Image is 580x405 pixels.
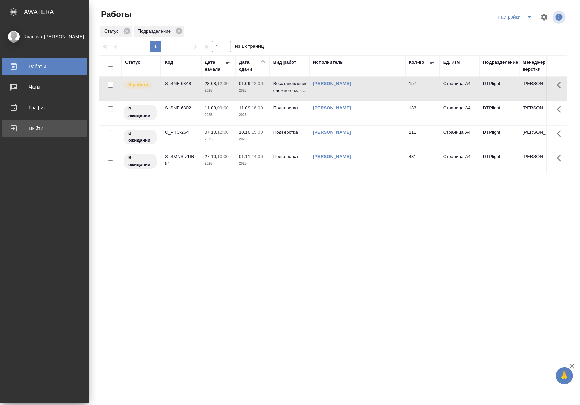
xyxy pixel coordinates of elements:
[205,130,217,135] p: 07.10,
[205,105,217,110] p: 11.09,
[406,77,440,101] td: 157
[2,99,87,116] a: График
[273,153,306,160] p: Подверстка
[313,59,343,66] div: Исполнитель
[239,160,266,167] p: 2025
[553,77,569,93] button: Здесь прячутся важные кнопки
[273,59,297,66] div: Вид работ
[5,103,84,113] div: График
[239,136,266,143] p: 2025
[205,136,232,143] p: 2025
[480,77,519,101] td: DTPlight
[239,154,252,159] p: 01.11,
[252,154,263,159] p: 14:00
[252,81,263,86] p: 12:00
[128,154,153,168] p: В ожидании
[556,367,573,384] button: 🙏
[235,42,264,52] span: из 1 страниц
[523,105,556,111] p: [PERSON_NAME]
[138,28,173,35] p: Подразделение
[165,59,173,66] div: Код
[24,5,89,19] div: AWATERA
[104,28,121,35] p: Статус
[128,106,153,119] p: В ожидании
[205,160,232,167] p: 2025
[440,150,480,174] td: Страница А4
[123,80,157,90] div: Исполнитель выполняет работу
[483,59,518,66] div: Подразделение
[406,126,440,150] td: 211
[5,33,84,40] div: Riianova [PERSON_NAME]
[205,111,232,118] p: 2025
[239,105,252,110] p: 11.09,
[553,11,567,24] span: Посмотреть информацию
[165,129,198,136] div: C_PTC-264
[523,153,556,160] p: [PERSON_NAME]
[480,126,519,150] td: DTPlight
[128,81,148,88] p: В работе
[165,80,198,87] div: S_SNF-6848
[239,111,266,118] p: 2025
[313,105,351,110] a: [PERSON_NAME]
[205,154,217,159] p: 27.10,
[2,58,87,75] a: Работы
[165,105,198,111] div: S_SNF-6802
[217,130,229,135] p: 12:00
[165,153,198,167] div: S_SMNS-ZDR-54
[239,59,259,73] div: Дата сдачи
[406,101,440,125] td: 133
[5,82,84,92] div: Чаты
[217,154,229,159] p: 10:00
[5,123,84,133] div: Выйти
[523,80,556,87] p: [PERSON_NAME]
[100,26,132,37] div: Статус
[523,129,556,136] p: [PERSON_NAME]
[409,59,424,66] div: Кол-во
[480,150,519,174] td: DTPlight
[480,101,519,125] td: DTPlight
[313,154,351,159] a: [PERSON_NAME]
[205,81,217,86] p: 28.08,
[406,150,440,174] td: 431
[2,120,87,137] a: Выйти
[239,87,266,94] p: 2025
[273,129,306,136] p: Подверстка
[440,77,480,101] td: Страница А4
[553,101,569,118] button: Здесь прячутся важные кнопки
[252,105,263,110] p: 16:00
[123,153,157,169] div: Исполнитель назначен, приступать к работе пока рано
[313,81,351,86] a: [PERSON_NAME]
[217,81,229,86] p: 12:30
[559,369,570,383] span: 🙏
[128,130,153,144] p: В ожидании
[553,126,569,142] button: Здесь прячутся важные кнопки
[252,130,263,135] p: 15:00
[217,105,229,110] p: 09:00
[2,79,87,96] a: Чаты
[5,61,84,72] div: Работы
[440,126,480,150] td: Страница А4
[205,59,225,73] div: Дата начала
[239,130,252,135] p: 10.10,
[443,59,460,66] div: Ед. изм
[123,105,157,121] div: Исполнитель назначен, приступать к работе пока рано
[440,101,480,125] td: Страница А4
[99,9,132,20] span: Работы
[239,81,252,86] p: 01.09,
[313,130,351,135] a: [PERSON_NAME]
[497,12,536,23] div: split button
[273,105,306,111] p: Подверстка
[205,87,232,94] p: 2025
[523,59,556,73] div: Менеджеры верстки
[125,59,141,66] div: Статус
[134,26,184,37] div: Подразделение
[273,80,306,94] p: Восстановление сложного мак...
